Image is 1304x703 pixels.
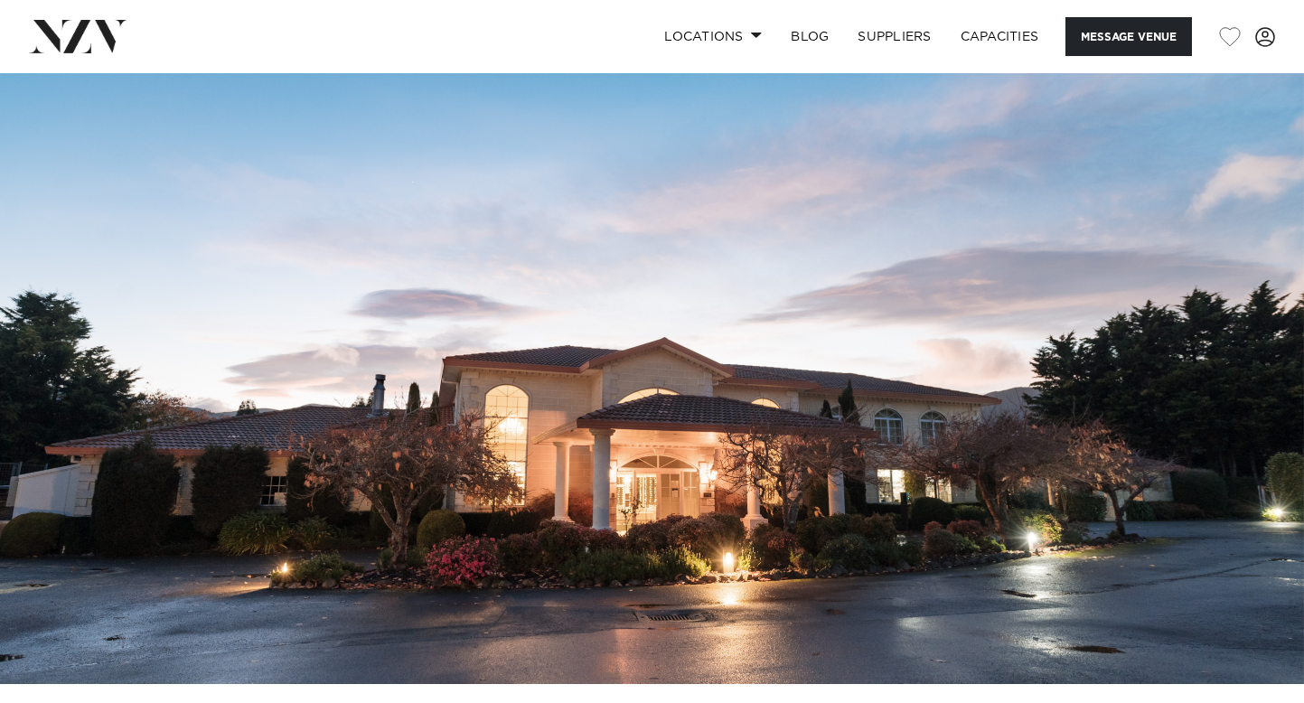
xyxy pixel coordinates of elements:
[29,20,127,52] img: nzv-logo.png
[1065,17,1192,56] button: Message Venue
[946,17,1054,56] a: Capacities
[843,17,945,56] a: SUPPLIERS
[776,17,843,56] a: BLOG
[650,17,776,56] a: Locations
